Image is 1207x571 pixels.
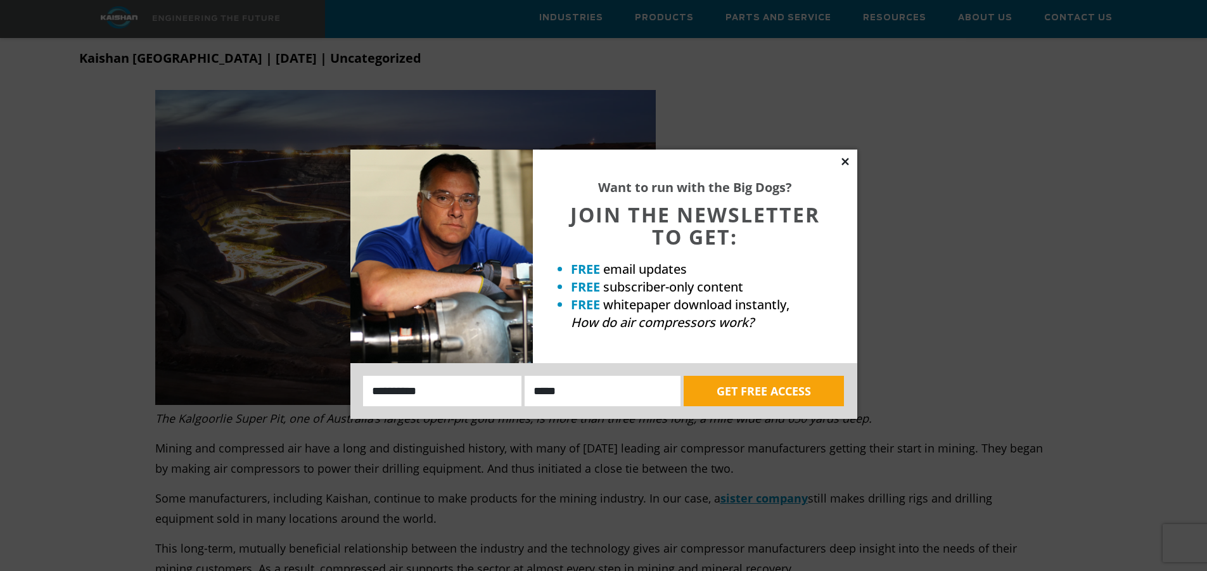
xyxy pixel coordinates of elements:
span: email updates [603,260,687,278]
span: subscriber-only content [603,278,743,295]
span: whitepaper download instantly, [603,296,789,313]
strong: FREE [571,260,600,278]
strong: FREE [571,278,600,295]
button: Close [840,156,851,167]
button: GET FREE ACCESS [684,376,844,406]
strong: Want to run with the Big Dogs? [598,179,792,196]
input: Email [525,376,680,406]
span: JOIN THE NEWSLETTER TO GET: [570,201,820,250]
em: How do air compressors work? [571,314,754,331]
input: Name: [363,376,522,406]
strong: FREE [571,296,600,313]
